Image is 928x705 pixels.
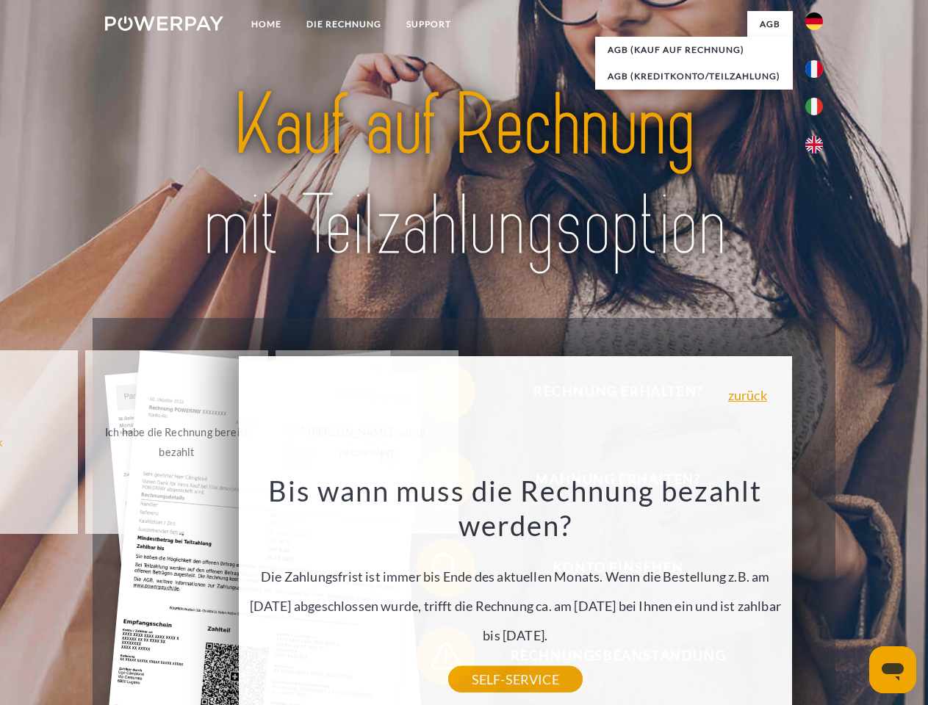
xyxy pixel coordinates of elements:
[94,422,259,462] div: Ich habe die Rechnung bereits bezahlt
[294,11,394,37] a: DIE RECHNUNG
[448,666,583,693] a: SELF-SERVICE
[805,136,823,153] img: en
[247,473,783,679] div: Die Zahlungsfrist ist immer bis Ende des aktuellen Monats. Wenn die Bestellung z.B. am [DATE] abg...
[239,11,294,37] a: Home
[869,646,916,693] iframe: Schaltfläche zum Öffnen des Messaging-Fensters
[394,11,464,37] a: SUPPORT
[805,12,823,30] img: de
[247,473,783,543] h3: Bis wann muss die Rechnung bezahlt werden?
[805,60,823,78] img: fr
[747,11,793,37] a: agb
[805,98,823,115] img: it
[140,70,788,281] img: title-powerpay_de.svg
[728,388,767,402] a: zurück
[595,63,793,90] a: AGB (Kreditkonto/Teilzahlung)
[595,37,793,63] a: AGB (Kauf auf Rechnung)
[105,16,223,31] img: logo-powerpay-white.svg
